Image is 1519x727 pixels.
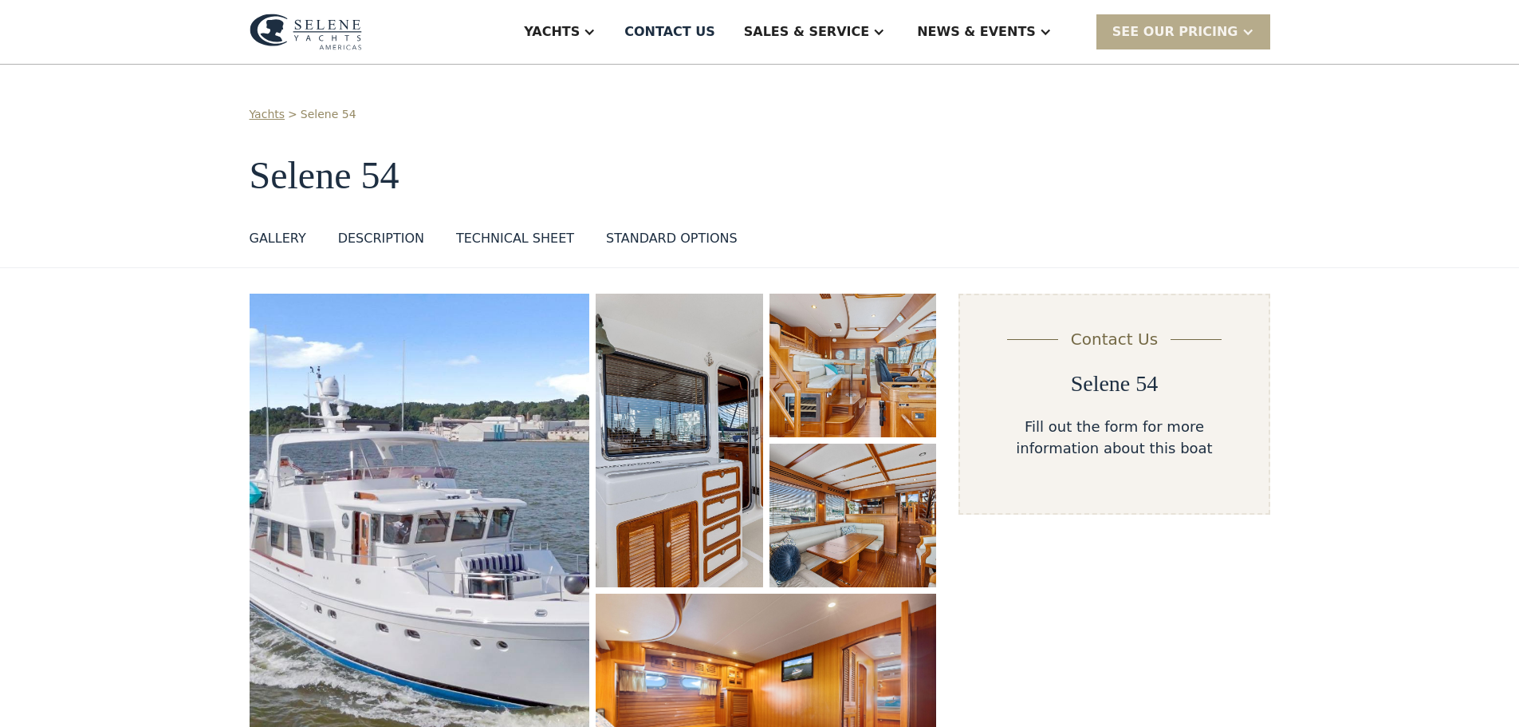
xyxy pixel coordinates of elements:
[1112,22,1238,41] div: SEE Our Pricing
[338,229,424,255] a: DESCRIPTION
[250,106,285,123] a: Yachts
[250,14,362,50] img: logo
[301,106,356,123] a: Selene 54
[524,22,580,41] div: Yachts
[456,229,574,248] div: TECHNICAL SHEET
[1071,327,1158,351] div: Contact Us
[250,155,1270,197] h1: Selene 54
[288,106,297,123] div: >
[1071,370,1159,397] h2: Selene 54
[606,229,738,255] a: STANDARD OPTIONS
[744,22,869,41] div: Sales & Service
[624,22,715,41] div: Contact US
[250,229,306,248] div: GALLERY
[606,229,738,248] div: STANDARD OPTIONS
[986,416,1242,459] div: Fill out the form for more information about this boat
[917,22,1036,41] div: News & EVENTS
[250,229,306,255] a: GALLERY
[338,229,424,248] div: DESCRIPTION
[456,229,574,255] a: TECHNICAL SHEET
